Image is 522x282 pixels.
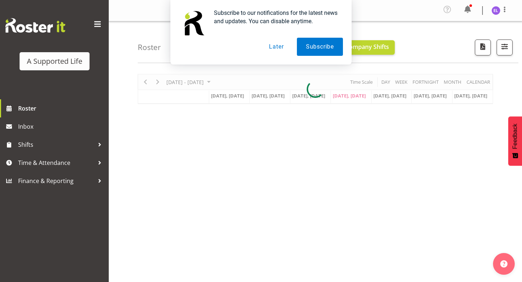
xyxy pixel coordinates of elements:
button: Later [260,38,293,56]
span: Roster [18,103,105,114]
div: Subscribe to our notifications for the latest news and updates. You can disable anytime. [208,9,343,25]
button: Subscribe [297,38,343,56]
img: help-xxl-2.png [500,260,507,268]
span: Inbox [18,121,105,132]
span: Finance & Reporting [18,175,94,186]
button: Feedback - Show survey [508,116,522,166]
span: Feedback [512,124,518,149]
img: notification icon [179,9,208,38]
span: Shifts [18,139,94,150]
span: Time & Attendance [18,157,94,168]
